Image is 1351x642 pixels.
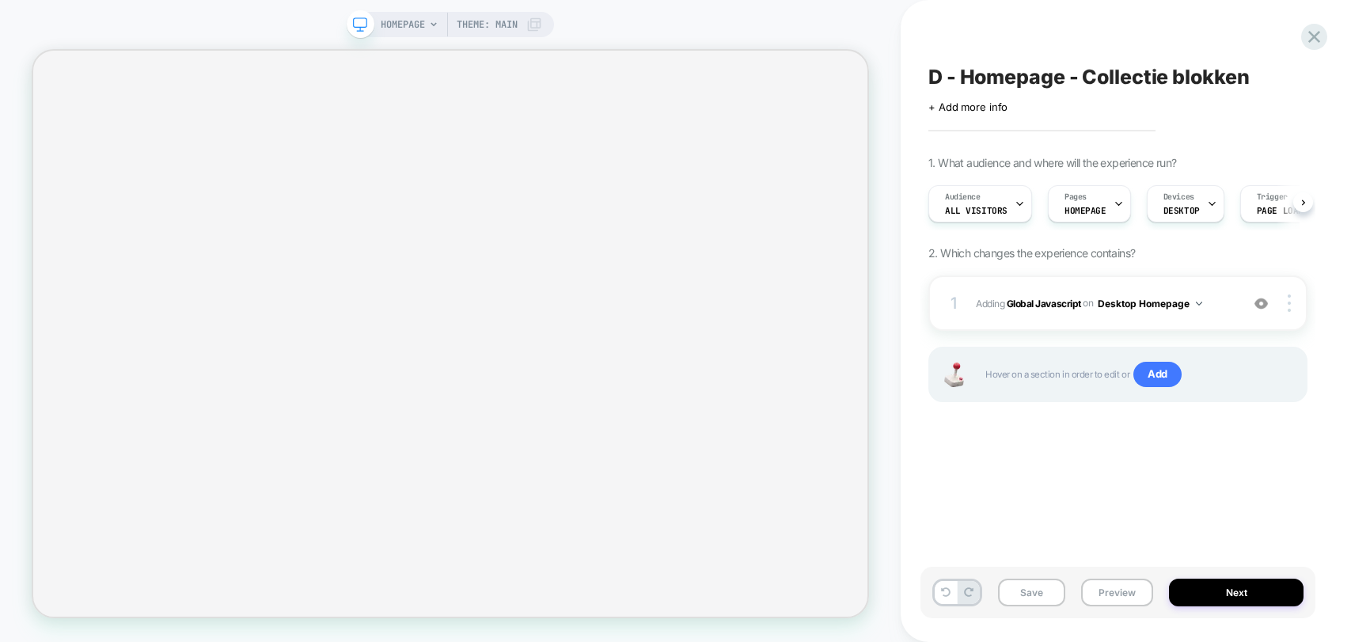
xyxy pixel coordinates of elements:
div: 1 [946,289,962,317]
span: Theme: MAIN [457,12,518,37]
span: D - Homepage - Collectie blokken [928,65,1249,89]
b: Global Javascript [1007,297,1081,309]
span: HOMEPAGE [381,12,425,37]
button: Desktop Homepage [1098,294,1202,313]
img: close [1288,294,1291,312]
span: Devices [1163,192,1194,203]
span: 1. What audience and where will the experience run? [928,156,1176,169]
span: Trigger [1257,192,1288,203]
span: Hover on a section in order to edit or [985,362,1290,387]
span: Add [1133,362,1182,387]
span: Page Load [1257,205,1304,216]
span: HOMEPAGE [1064,205,1106,216]
img: down arrow [1196,302,1202,306]
span: Adding [976,294,1232,313]
button: Save [998,579,1065,606]
span: Audience [945,192,981,203]
button: Next [1169,579,1304,606]
span: All Visitors [945,205,1008,216]
span: on [1083,294,1093,312]
span: 2. Which changes the experience contains? [928,246,1135,260]
span: + Add more info [928,101,1008,113]
img: crossed eye [1254,297,1268,310]
button: Preview [1081,579,1153,606]
span: Pages [1064,192,1087,203]
img: Joystick [938,363,970,387]
span: DESKTOP [1163,205,1200,216]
